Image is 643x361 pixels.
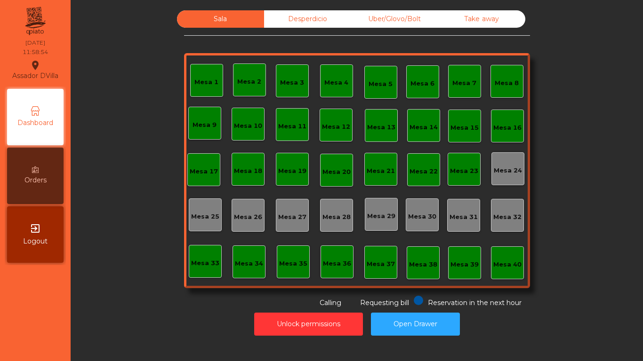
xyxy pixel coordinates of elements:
span: Reservation in the next hour [428,298,522,307]
button: Unlock permissions [254,313,363,336]
div: Mesa 22 [410,167,438,176]
div: Mesa 38 [409,260,437,269]
div: Mesa 1 [194,78,218,87]
div: Mesa 31 [450,212,478,222]
div: Mesa 27 [278,212,306,222]
div: Mesa 17 [190,167,218,176]
div: Mesa 39 [450,260,479,269]
div: Assador DVilla [12,58,58,82]
div: Sala [177,10,264,28]
div: Mesa 19 [278,166,306,176]
div: Mesa 25 [191,212,219,221]
div: Mesa 32 [493,212,522,222]
i: location_on [30,60,41,71]
i: exit_to_app [30,223,41,234]
div: Mesa 15 [450,123,479,133]
span: Logout [23,236,48,246]
div: Mesa 36 [323,259,351,268]
div: Mesa 11 [278,122,306,131]
div: [DATE] [25,39,45,47]
span: Calling [320,298,341,307]
div: Mesa 4 [324,78,348,87]
div: Mesa 28 [322,212,351,222]
div: Mesa 20 [322,167,351,177]
div: 11:58:54 [23,48,48,56]
div: Mesa 12 [322,122,350,132]
div: Mesa 7 [452,78,476,88]
span: Requesting bill [360,298,409,307]
div: Mesa 13 [367,123,395,132]
div: Mesa 14 [410,123,438,132]
div: Mesa 6 [410,79,434,88]
div: Mesa 8 [495,78,519,88]
div: Mesa 33 [191,259,219,268]
span: Orders [24,175,47,185]
div: Take away [438,10,525,28]
button: Open Drawer [371,313,460,336]
div: Mesa 5 [369,79,393,89]
div: Mesa 18 [234,166,262,176]
div: Mesa 24 [494,166,522,175]
div: Mesa 40 [493,260,522,269]
span: Dashboard [17,118,53,128]
img: qpiato [24,5,47,38]
div: Mesa 35 [279,259,307,268]
div: Mesa 30 [408,212,436,221]
div: Mesa 37 [367,259,395,269]
div: Mesa 34 [235,259,263,268]
div: Mesa 16 [493,123,522,133]
div: Mesa 3 [280,78,304,87]
div: Mesa 10 [234,121,262,131]
div: Mesa 26 [234,212,262,222]
div: Mesa 9 [193,120,217,130]
div: Desperdicio [264,10,351,28]
div: Mesa 21 [367,166,395,176]
div: Mesa 23 [450,166,478,176]
div: Uber/Glovo/Bolt [351,10,438,28]
div: Mesa 2 [237,77,261,86]
div: Mesa 29 [367,212,395,221]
